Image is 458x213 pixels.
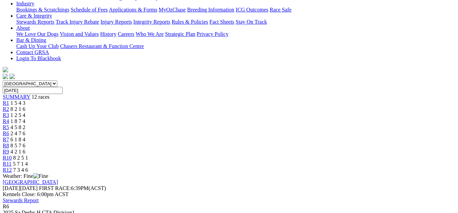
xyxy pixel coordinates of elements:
[60,31,99,37] a: Vision and Values
[56,19,99,25] a: Track Injury Rebate
[11,118,25,124] span: 1 8 7 4
[236,7,268,13] a: ICG Outcomes
[16,49,49,55] a: Contact GRSA
[3,191,455,197] div: Kennels Close: 6:00pm ACST
[16,19,455,25] div: Care & Integrity
[16,43,455,49] div: Bar & Dining
[3,173,48,179] span: Weather: Fine
[32,94,49,100] span: 12 races
[3,112,9,118] a: R3
[3,137,9,142] a: R7
[16,37,46,43] a: Bar & Dining
[133,19,170,25] a: Integrity Reports
[13,161,28,167] span: 5 7 1 4
[136,31,164,37] a: Who We Are
[3,204,9,209] span: R6
[11,137,25,142] span: 6 1 8 4
[3,185,20,191] span: [DATE]
[11,149,25,155] span: 4 2 1 6
[3,131,9,136] a: R6
[16,25,30,31] a: About
[11,143,25,148] span: 8 5 7 6
[16,1,34,6] a: Industry
[3,179,58,185] a: [GEOGRAPHIC_DATA]
[3,185,38,191] span: [DATE]
[236,19,267,25] a: Stay On Track
[3,143,9,148] a: R8
[39,185,106,191] span: 6:39PM(ACST)
[39,185,71,191] span: FIRST RACE:
[172,19,208,25] a: Rules & Policies
[16,43,59,49] a: Cash Up Your Club
[16,31,455,37] div: About
[165,31,195,37] a: Strategic Plan
[100,19,132,25] a: Injury Reports
[3,197,39,203] a: Stewards Report
[11,131,25,136] span: 2 4 7 6
[13,167,28,173] span: 7 3 4 6
[3,67,8,72] img: logo-grsa-white.png
[11,100,25,106] span: 1 5 4 3
[3,100,9,106] a: R1
[11,112,25,118] span: 1 2 5 4
[3,87,63,94] input: Select date
[3,167,12,173] a: R12
[3,155,12,161] a: R10
[11,124,25,130] span: 4 5 8 2
[100,31,116,37] a: History
[118,31,134,37] a: Careers
[3,106,9,112] a: R2
[60,43,144,49] a: Chasers Restaurant & Function Centre
[16,55,61,61] a: Login To Blackbook
[9,74,15,79] img: twitter.svg
[3,94,30,100] a: SUMMARY
[210,19,234,25] a: Fact Sheets
[197,31,228,37] a: Privacy Policy
[187,7,234,13] a: Breeding Information
[16,7,69,13] a: Bookings & Scratchings
[16,31,58,37] a: We Love Our Dogs
[11,106,25,112] span: 8 2 1 6
[270,7,291,13] a: Race Safe
[16,19,54,25] a: Stewards Reports
[16,13,52,19] a: Care & Integrity
[109,7,157,13] a: Applications & Forms
[3,118,9,124] a: R4
[3,149,9,155] a: R9
[13,155,28,161] span: 8 2 5 1
[3,74,8,79] img: facebook.svg
[16,7,455,13] div: Industry
[159,7,186,13] a: MyOzChase
[71,7,107,13] a: Schedule of Fees
[33,173,48,179] img: Fine
[3,124,9,130] a: R5
[3,161,12,167] a: R11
